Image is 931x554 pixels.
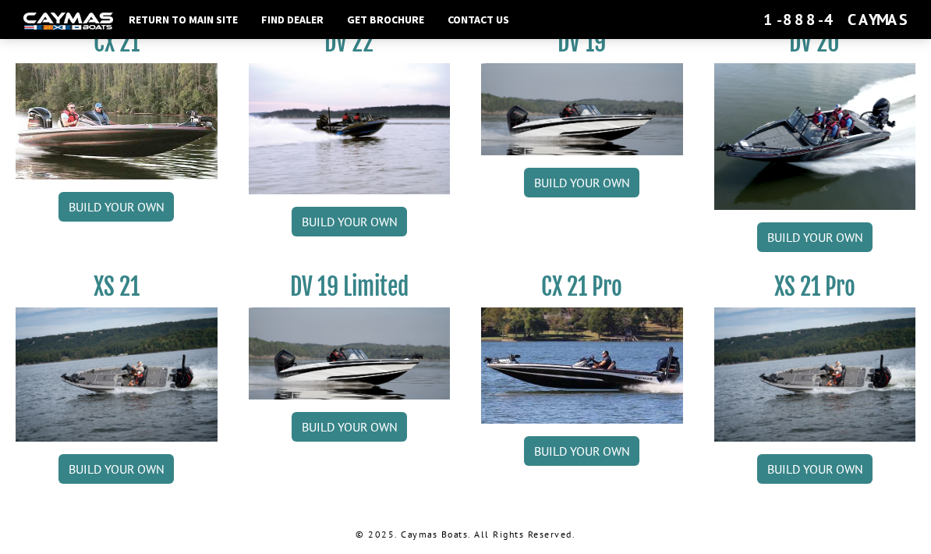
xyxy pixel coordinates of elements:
[58,192,174,222] a: Build your own
[292,207,407,236] a: Build your own
[253,9,331,30] a: Find Dealer
[714,63,916,210] img: DV_20_from_website_for_caymas_connect.png
[481,307,683,424] img: CX-21Pro_thumbnail.jpg
[16,307,218,442] img: XS_21_thumbnail.jpg
[524,436,639,466] a: Build your own
[339,9,432,30] a: Get Brochure
[249,63,451,194] img: DV22_original_motor_cropped_for_caymas_connect.jpg
[16,527,915,542] p: © 2025. Caymas Boats. All Rights Reserved.
[292,412,407,442] a: Build your own
[524,168,639,197] a: Build your own
[714,307,916,442] img: XS_21_thumbnail.jpg
[481,63,683,155] img: dv-19-ban_from_website_for_caymas_connect.png
[249,272,451,301] h3: DV 19 Limited
[440,9,517,30] a: Contact Us
[481,28,683,57] h3: DV 19
[714,272,916,301] h3: XS 21 Pro
[23,12,113,29] img: white-logo-c9c8dbefe5ff5ceceb0f0178aa75bf4bb51f6bca0971e226c86eb53dfe498488.png
[481,272,683,301] h3: CX 21 Pro
[16,63,218,179] img: CX21_thumb.jpg
[763,9,908,30] div: 1-888-4CAYMAS
[757,222,873,252] a: Build your own
[249,307,451,400] img: dv-19-ban_from_website_for_caymas_connect.png
[249,28,451,57] h3: DV 22
[714,28,916,57] h3: DV 20
[58,454,174,484] a: Build your own
[16,28,218,57] h3: CX 21
[757,454,873,484] a: Build your own
[121,9,246,30] a: Return to main site
[16,272,218,301] h3: XS 21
